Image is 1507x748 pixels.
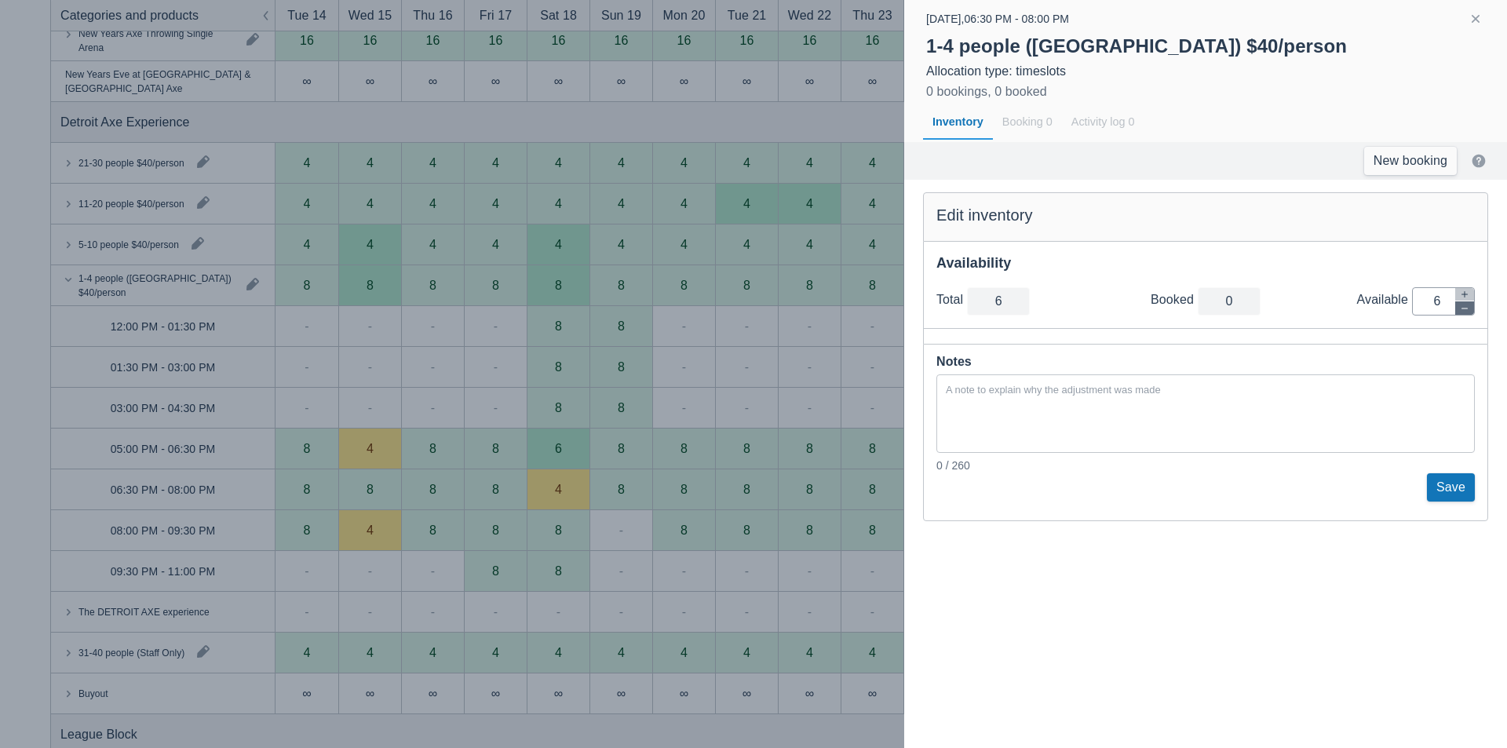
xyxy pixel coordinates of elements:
[926,64,1485,79] div: Allocation type: timeslots
[1364,147,1457,175] a: New booking
[926,9,1069,28] div: [DATE] , 06:30 PM - 08:00 PM
[926,35,1347,57] strong: 1-4 people ([GEOGRAPHIC_DATA]) $40/person
[936,351,1475,373] div: Notes
[936,292,967,308] div: Total
[923,104,993,140] div: Inventory
[936,206,1475,225] div: Edit inventory
[936,458,1475,473] div: 0 / 260
[926,82,1047,101] div: 0 bookings, 0 booked
[1357,292,1412,308] div: Available
[1151,292,1198,308] div: Booked
[1427,473,1475,502] button: Save
[936,254,1475,272] div: Availability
